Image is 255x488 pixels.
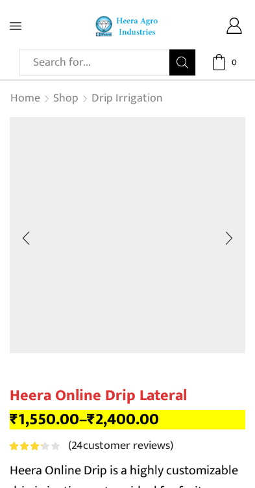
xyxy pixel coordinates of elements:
[10,442,62,450] div: Rated 3.08 out of 5
[10,90,164,107] nav: Breadcrumb
[10,442,42,450] span: Rated out of 5 based on customer ratings
[87,406,159,433] bdi: 2,400.00
[10,442,62,450] span: 24
[10,410,245,429] p: –
[10,406,79,433] bdi: 1,550.00
[10,386,245,405] h1: Heera Online Drip Lateral
[27,49,169,75] input: Search for...
[10,117,245,353] img: Heera Online Drip Lateral 3
[228,56,241,69] span: 0
[53,90,79,107] a: Shop
[71,436,83,455] span: 24
[10,406,18,433] span: ₹
[10,90,41,107] a: Home
[68,438,173,455] a: (24customer reviews)
[91,90,164,107] a: Drip Irrigation
[87,406,95,433] span: ₹
[169,49,195,75] button: Search button
[215,54,236,70] a: 0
